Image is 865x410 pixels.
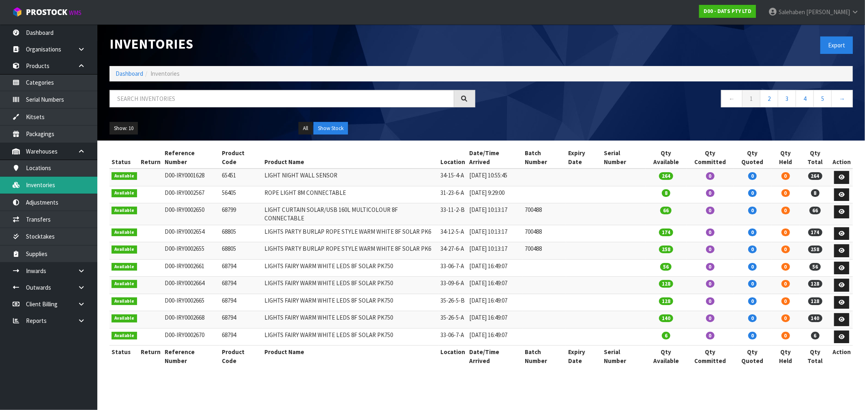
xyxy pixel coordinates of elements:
td: 34-15-4-A [438,169,467,186]
span: 8 [811,189,820,197]
td: 34-27-6-A [438,242,467,260]
td: LIGHTS FAIRY WARM WHITE LEDS 8F SOLAR PK750 [262,328,438,346]
th: Batch Number [523,147,566,169]
span: 258 [808,246,822,253]
td: 68794 [220,294,262,311]
th: Expiry Date [566,346,602,367]
strong: D00 - DATS PTY LTD [704,8,751,15]
span: 0 [706,172,715,180]
td: D00-IRY0002655 [163,242,220,260]
th: Status [109,147,139,169]
th: Batch Number [523,346,566,367]
button: All [298,122,313,135]
th: Action [831,346,853,367]
h1: Inventories [109,36,475,51]
a: 1 [742,90,760,107]
span: 128 [808,280,822,288]
th: Serial Number [602,346,645,367]
td: 68794 [220,328,262,346]
span: Available [112,297,137,305]
td: LIGHT CURTAIN SOLAR/USB 160L MULTICOLOUR 8F CONNECTABLE [262,203,438,225]
td: D00-IRY0002665 [163,294,220,311]
a: 2 [760,90,778,107]
td: 33-09-6-A [438,277,467,294]
td: LIGHTS PARTY BURLAP ROPE STYLE WARM WHITE 8F SOLAR PK6 [262,242,438,260]
td: ROPE LIGHT 8M CONNECTABLE [262,186,438,203]
span: 0 [748,280,757,288]
th: Qty Quoted [734,346,771,367]
span: 56 [660,263,672,271]
span: Available [112,172,137,180]
span: 0 [781,172,790,180]
th: Expiry Date [566,147,602,169]
span: 0 [781,246,790,253]
td: LIGHTS FAIRY WARM WHITE LEDS 8F SOLAR PK750 [262,294,438,311]
span: 0 [781,189,790,197]
td: 31-23-6-A [438,186,467,203]
th: Product Code [220,346,262,367]
span: 0 [781,263,790,271]
span: 0 [748,189,757,197]
th: Action [831,147,853,169]
td: 65451 [220,169,262,186]
a: 5 [813,90,832,107]
span: ProStock [26,7,67,17]
td: 68794 [220,277,262,294]
span: 264 [808,172,822,180]
span: 128 [659,280,673,288]
td: [DATE] 10:13:17 [467,225,523,242]
span: 0 [706,280,715,288]
nav: Page navigation [487,90,853,110]
th: Return [139,147,163,169]
th: Product Code [220,147,262,169]
th: Qty Available [646,346,687,367]
th: Qty Committed [687,147,734,169]
td: D00-IRY0002567 [163,186,220,203]
th: Qty Held [771,147,800,169]
th: Serial Number [602,147,645,169]
span: Available [112,207,137,215]
span: 0 [706,246,715,253]
a: Dashboard [116,70,143,77]
span: 0 [748,263,757,271]
td: LIGHTS FAIRY WARM WHITE LEDS 8F SOLAR PK750 [262,259,438,277]
th: Qty Committed [687,346,734,367]
td: D00-IRY0002661 [163,259,220,277]
th: Product Name [262,147,438,169]
td: D00-IRY0002670 [163,328,220,346]
span: 0 [706,314,715,322]
span: Available [112,263,137,271]
span: 0 [706,189,715,197]
td: 68794 [220,311,262,329]
td: 35-26-5-A [438,311,467,329]
span: 66 [809,207,821,214]
span: [PERSON_NAME] [806,8,850,16]
span: 0 [706,263,715,271]
td: 700488 [523,225,566,242]
td: [DATE] 10:13:17 [467,203,523,225]
td: LIGHT NIGHT WALL SENSOR [262,169,438,186]
span: 0 [781,228,790,236]
td: [DATE] 9:29:00 [467,186,523,203]
td: [DATE] 16:49:07 [467,294,523,311]
span: 0 [748,207,757,214]
button: Show: 10 [109,122,138,135]
td: [DATE] 10:13:17 [467,242,523,260]
th: Location [438,147,467,169]
span: 0 [748,332,757,340]
small: WMS [69,9,82,17]
th: Return [139,346,163,367]
th: Product Name [262,346,438,367]
td: 33-06-7-A [438,328,467,346]
span: Available [112,189,137,197]
span: 0 [748,314,757,322]
td: D00-IRY0001628 [163,169,220,186]
span: 264 [659,172,673,180]
th: Location [438,346,467,367]
span: 0 [781,297,790,305]
td: D00-IRY0002650 [163,203,220,225]
span: 0 [748,172,757,180]
span: Inventories [150,70,180,77]
th: Qty Total [800,346,830,367]
td: 33-06-7-A [438,259,467,277]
